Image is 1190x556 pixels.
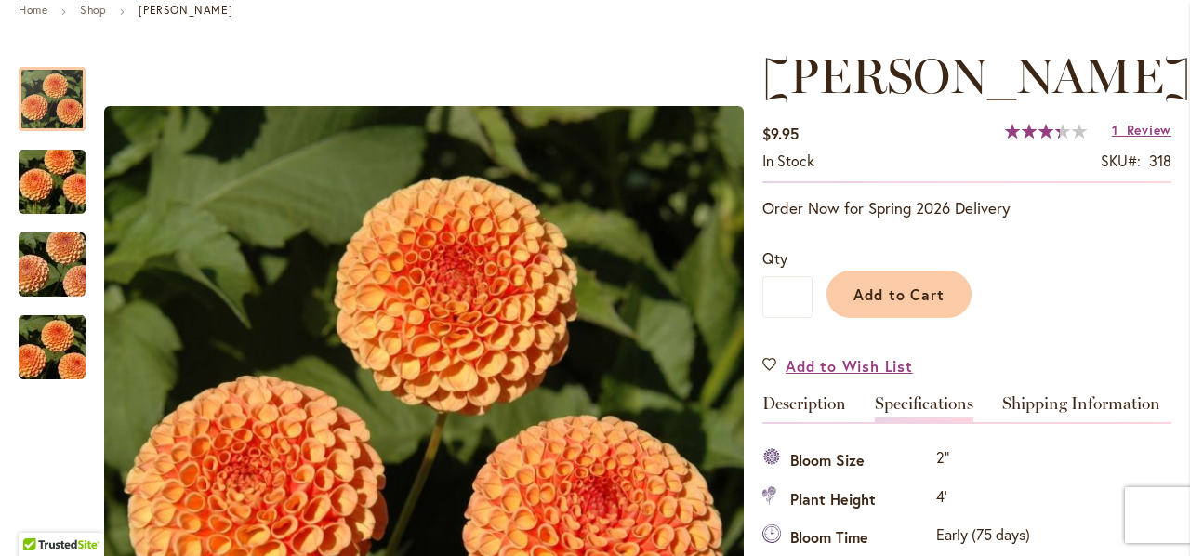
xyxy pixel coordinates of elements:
[875,395,973,422] a: Specifications
[19,48,104,131] div: AMBER QUEEN
[762,197,1171,219] p: Order Now for Spring 2026 Delivery
[19,131,104,214] div: AMBER QUEEN
[932,443,1035,481] td: 2"
[1101,151,1141,170] strong: SKU
[1149,151,1171,172] div: 318
[19,297,86,379] div: AMBER QUEEN
[19,3,47,17] a: Home
[1112,121,1171,139] a: 1 Review
[1005,124,1087,139] div: 67%
[139,3,232,17] strong: [PERSON_NAME]
[80,3,106,17] a: Shop
[14,490,66,542] iframe: Launch Accessibility Center
[762,151,814,172] div: Availability
[826,271,972,318] button: Add to Cart
[762,124,799,143] span: $9.95
[762,443,932,481] th: Bloom Size
[762,355,913,377] a: Add to Wish List
[932,481,1035,519] td: 4'
[1127,121,1171,139] span: Review
[19,214,104,297] div: AMBER QUEEN
[1112,121,1118,139] span: 1
[762,151,814,170] span: In stock
[786,355,913,377] span: Add to Wish List
[1002,395,1160,422] a: Shipping Information
[762,395,846,422] a: Description
[762,481,932,519] th: Plant Height
[853,285,945,304] span: Add to Cart
[762,248,787,268] span: Qty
